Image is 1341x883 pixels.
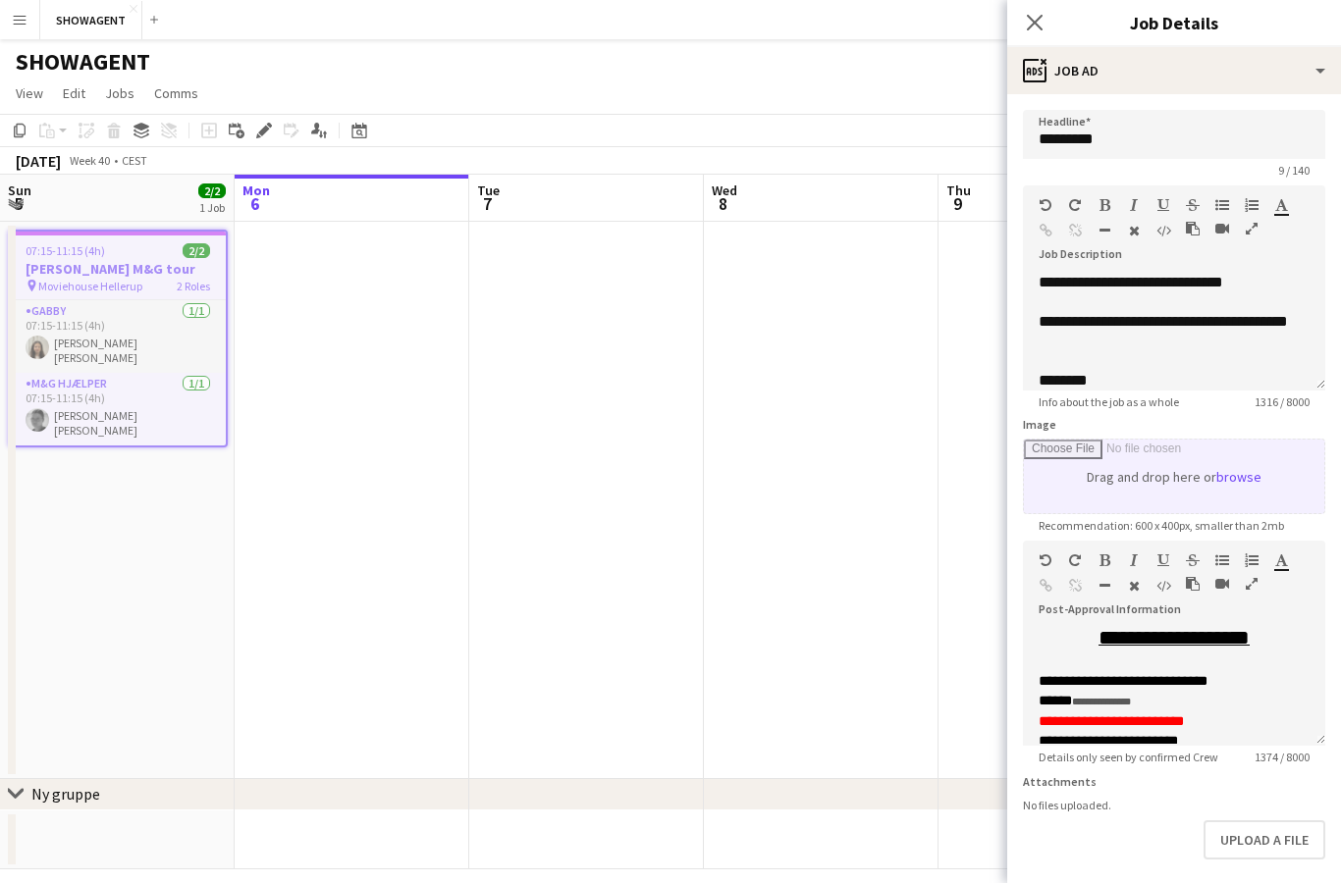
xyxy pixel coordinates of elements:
button: Clear Formatting [1127,578,1141,594]
button: Redo [1068,552,1082,568]
span: Wed [712,182,737,199]
span: Mon [242,182,270,199]
button: HTML Code [1156,578,1170,594]
span: Edit [63,84,85,102]
button: Paste as plain text [1186,576,1200,592]
button: Italic [1127,552,1141,568]
div: No files uploaded. [1023,798,1325,812]
a: Edit [55,80,93,106]
span: 1374 / 8000 [1239,750,1325,764]
span: Week 40 [65,153,114,168]
div: 1 Job [199,200,225,215]
span: 5 [5,192,31,215]
button: Ordered List [1245,197,1259,213]
div: [DATE] [16,151,61,171]
h1: SHOWAGENT [16,47,150,77]
button: Insert video [1215,576,1229,592]
button: Horizontal Line [1098,578,1111,594]
span: 8 [709,192,737,215]
button: Strikethrough [1186,197,1200,213]
label: Attachments [1023,774,1097,789]
span: Sun [8,182,31,199]
button: Bold [1098,552,1111,568]
button: Fullscreen [1245,221,1259,236]
button: Fullscreen [1245,576,1259,592]
span: Jobs [105,84,134,102]
span: Moviehouse Hellerup [38,279,142,293]
h3: [PERSON_NAME] M&G tour [10,260,226,278]
button: Underline [1156,197,1170,213]
button: Undo [1039,197,1052,213]
h3: Job Details [1007,10,1341,35]
button: SHOWAGENT [40,1,142,39]
button: Underline [1156,552,1170,568]
span: 07:15-11:15 (4h) [26,243,105,258]
app-card-role: GABBY1/107:15-11:15 (4h)[PERSON_NAME] [PERSON_NAME] [10,300,226,373]
button: HTML Code [1156,223,1170,238]
span: Details only seen by confirmed Crew [1023,750,1234,764]
button: Upload a file [1204,820,1325,859]
button: Italic [1127,197,1141,213]
span: 6 [240,192,270,215]
button: Paste as plain text [1186,221,1200,236]
button: Bold [1098,197,1111,213]
button: Unordered List [1215,197,1229,213]
button: Ordered List [1245,552,1259,568]
span: Thu [946,182,971,199]
button: Undo [1039,552,1052,568]
span: 2/2 [183,243,210,258]
app-job-card: 07:15-11:15 (4h)2/2[PERSON_NAME] M&G tour Moviehouse Hellerup2 RolesGABBY1/107:15-11:15 (4h)[PERS... [8,230,228,447]
a: View [8,80,51,106]
span: 2 Roles [177,279,210,293]
button: Unordered List [1215,552,1229,568]
button: Redo [1068,197,1082,213]
span: Info about the job as a whole [1023,394,1195,409]
span: 7 [474,192,500,215]
button: Clear Formatting [1127,223,1141,238]
div: Ny gruppe [31,784,100,804]
span: Tue [477,182,500,199]
span: View [16,84,43,102]
a: Jobs [97,80,142,106]
button: Insert video [1215,221,1229,236]
app-card-role: M&G Hjælper1/107:15-11:15 (4h)[PERSON_NAME] [PERSON_NAME] [PERSON_NAME] [10,373,226,445]
button: Strikethrough [1186,552,1200,568]
div: CEST [122,153,147,168]
span: 2/2 [198,183,226,198]
a: Comms [146,80,206,106]
button: Horizontal Line [1098,223,1111,238]
button: Text Color [1274,197,1288,213]
span: Recommendation: 600 x 400px, smaller than 2mb [1023,518,1300,533]
span: 1316 / 8000 [1239,394,1325,409]
span: Comms [154,84,198,102]
span: 9 [943,192,971,215]
div: Job Ad [1007,47,1341,94]
button: Text Color [1274,552,1288,568]
span: 9 / 140 [1262,163,1325,178]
